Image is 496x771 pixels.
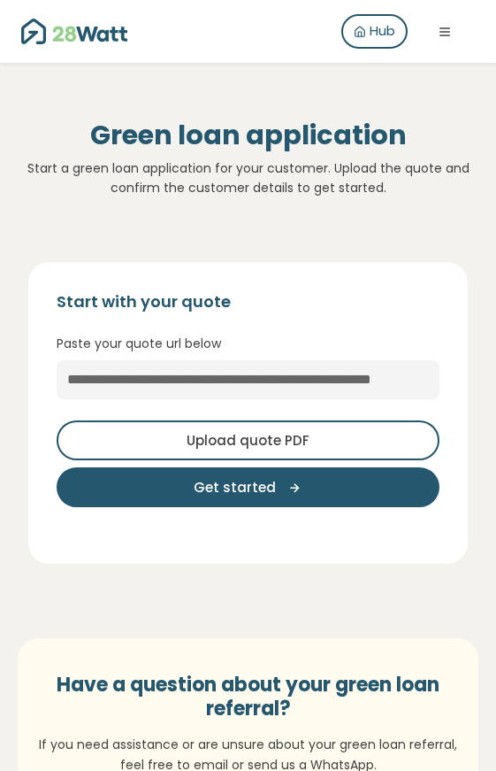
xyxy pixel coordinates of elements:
span: Upload quote PDF [187,431,309,451]
h4: Start with your quote [57,290,231,312]
img: 28Watt [21,19,127,44]
a: Hub [341,14,408,49]
h3: Have a question about your green loan referral? [35,674,461,721]
button: Upload quote PDF [57,420,439,460]
button: Get started [57,467,439,507]
h1: Green loan application [14,120,482,152]
p: Paste your quote url below [57,334,439,353]
span: Get started [194,478,276,498]
p: Start a green loan application for your customer. Upload the quote and confirm the customer detai... [14,158,482,198]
